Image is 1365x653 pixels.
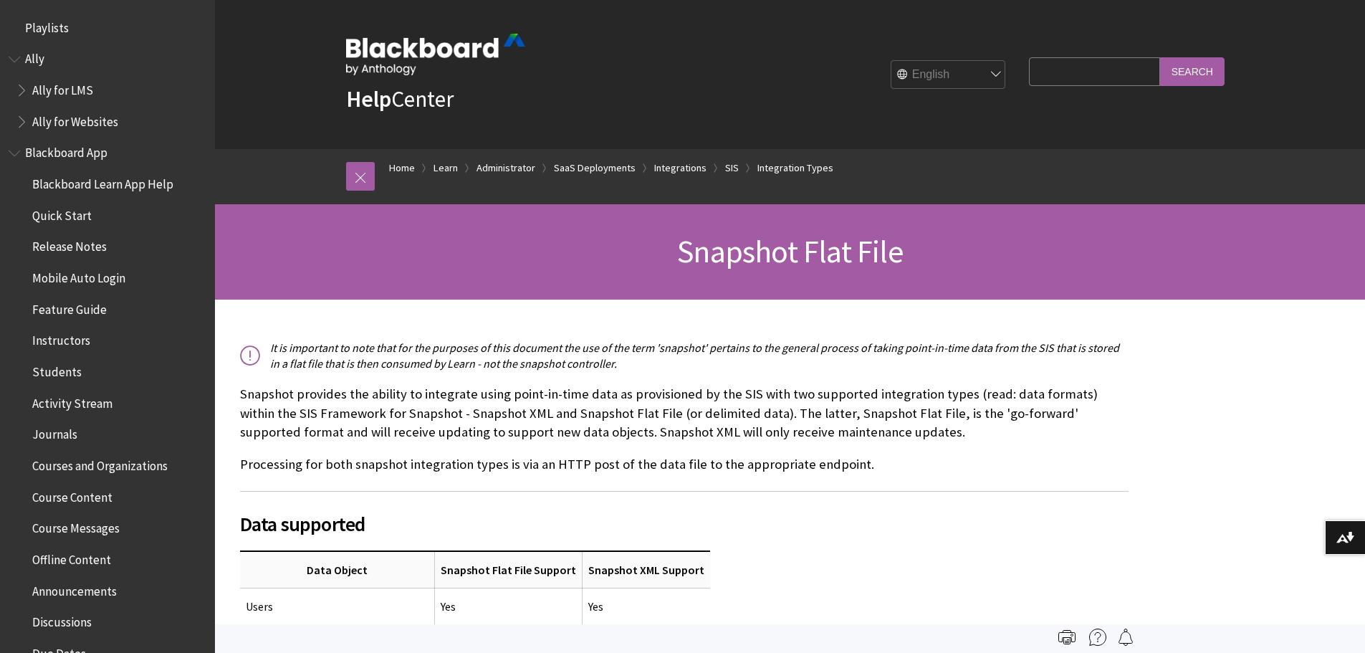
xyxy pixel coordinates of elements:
[240,340,1129,372] p: It is important to note that for the purposes of this document the use of the term 'snapshot' per...
[9,47,206,134] nav: Book outline for Anthology Ally Help
[240,588,435,625] td: Users
[434,588,582,625] td: Yes
[25,16,69,35] span: Playlists
[32,78,93,97] span: Ally for LMS
[891,61,1006,90] select: Site Language Selector
[1089,629,1106,646] img: More help
[32,610,92,629] span: Discussions
[554,159,636,177] a: SaaS Deployments
[346,85,391,113] strong: Help
[32,423,77,442] span: Journals
[757,159,833,177] a: Integration Types
[25,141,107,161] span: Blackboard App
[582,588,710,625] td: Yes
[240,551,435,588] th: Data Object
[240,455,1129,474] p: Processing for both snapshot integration types is via an HTTP post of the data file to the approp...
[389,159,415,177] a: Home
[476,159,535,177] a: Administrator
[582,551,710,588] th: Snapshot XML Support
[654,159,707,177] a: Integrations
[32,110,118,129] span: Ally for Websites
[32,579,117,599] span: Announcements
[32,266,125,285] span: Mobile Auto Login
[32,204,92,223] span: Quick Start
[346,34,525,75] img: Blackboard by Anthology
[32,548,111,567] span: Offline Content
[346,85,454,113] a: HelpCenter
[32,297,107,317] span: Feature Guide
[32,235,107,254] span: Release Notes
[32,391,112,411] span: Activity Stream
[240,385,1129,442] p: Snapshot provides the ability to integrate using point-in-time data as provisioned by the SIS wit...
[32,485,112,505] span: Course Content
[1117,629,1134,646] img: Follow this page
[434,551,582,588] th: Snapshot Flat File Support
[32,172,173,191] span: Blackboard Learn App Help
[9,16,206,40] nav: Book outline for Playlists
[25,47,44,67] span: Ally
[32,329,90,348] span: Instructors
[32,454,168,473] span: Courses and Organizations
[240,509,1129,539] span: Data supported
[434,159,458,177] a: Learn
[1058,629,1076,646] img: Print
[1160,57,1225,85] input: Search
[32,517,120,536] span: Course Messages
[725,159,739,177] a: SIS
[32,360,82,379] span: Students
[677,232,903,271] span: Snapshot Flat File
